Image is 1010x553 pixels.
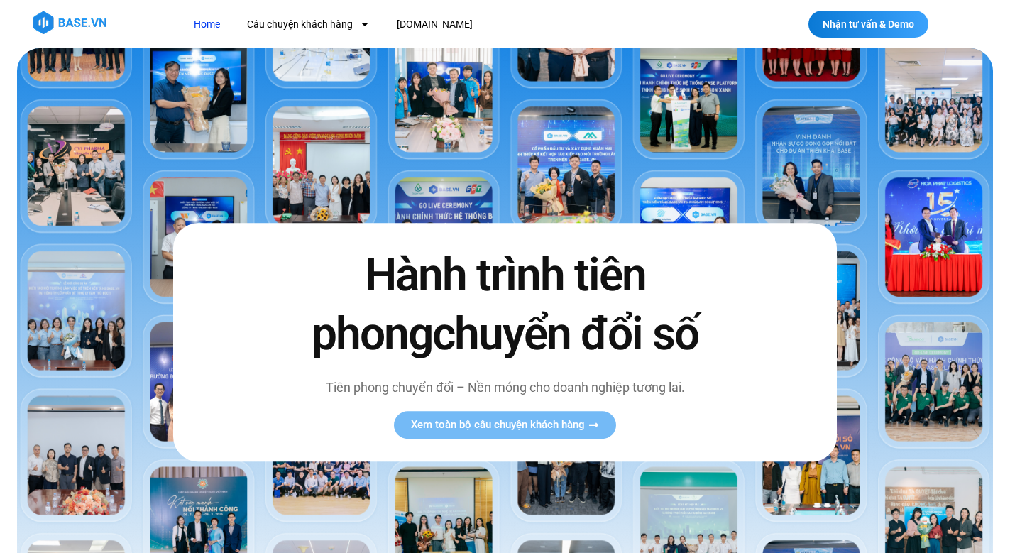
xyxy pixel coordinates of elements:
[411,420,585,430] span: Xem toàn bộ câu chuyện khách hàng
[808,11,928,38] a: Nhận tư vấn & Demo
[394,411,616,439] a: Xem toàn bộ câu chuyện khách hàng
[386,11,483,38] a: [DOMAIN_NAME]
[432,307,698,361] span: chuyển đổi số
[282,378,728,397] p: Tiên phong chuyển đổi – Nền móng cho doanh nghiệp tương lai.
[823,19,914,29] span: Nhận tư vấn & Demo
[282,246,728,363] h2: Hành trình tiên phong
[236,11,380,38] a: Câu chuyện khách hàng
[183,11,231,38] a: Home
[183,11,721,38] nav: Menu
